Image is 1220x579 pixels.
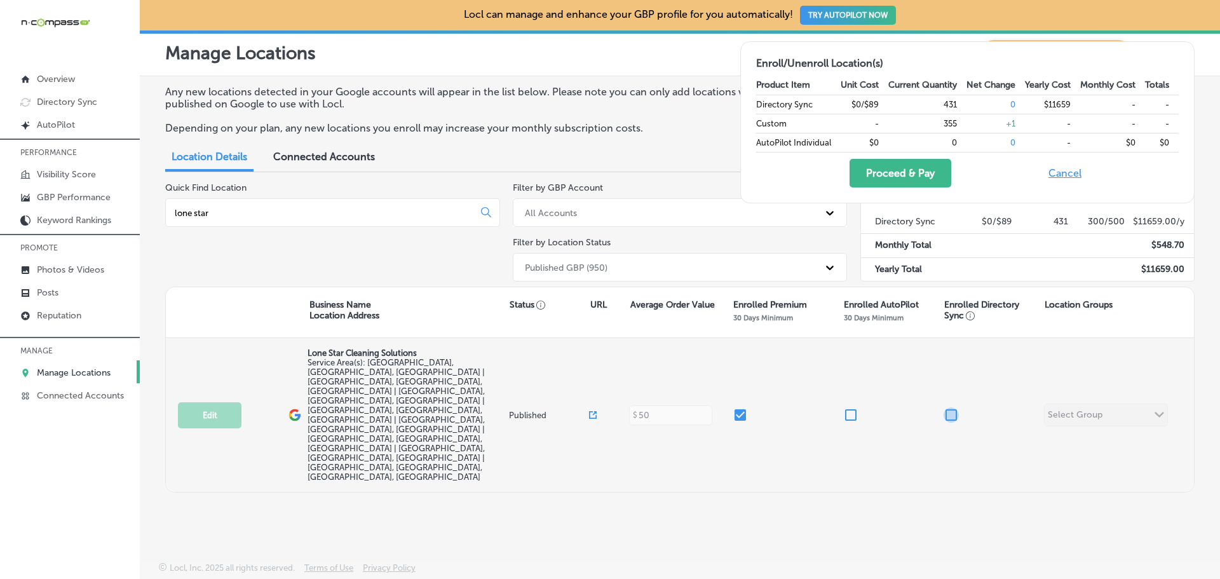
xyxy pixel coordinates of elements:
[590,299,607,310] p: URL
[1025,114,1080,133] td: -
[37,74,75,85] p: Overview
[513,237,611,248] label: Filter by Location Status
[1045,159,1085,187] button: Cancel
[1145,76,1179,95] th: Totals
[861,234,956,257] td: Monthly Total
[1025,76,1080,95] th: Yearly Cost
[1080,133,1145,152] td: $0
[309,299,379,321] p: Business Name Location Address
[841,95,888,114] td: $0/$89
[165,122,834,134] p: Depending on your plan, any new locations you enroll may increase your monthly subscription costs.
[844,299,919,310] p: Enrolled AutoPilot
[1125,257,1194,281] td: $ 11659.00
[525,262,607,273] div: Published GBP (950)
[178,402,241,428] button: Edit
[172,151,247,163] span: Location Details
[955,210,1012,234] td: $0/$89
[888,114,966,133] td: 355
[37,119,75,130] p: AutoPilot
[756,57,1179,69] h2: Enroll/Unenroll Location(s)
[841,133,888,152] td: $0
[944,299,1038,321] p: Enrolled Directory Sync
[37,367,111,378] p: Manage Locations
[165,182,247,193] label: Quick Find Location
[37,310,81,321] p: Reputation
[966,133,1025,152] td: 0
[966,76,1025,95] th: Net Change
[630,299,715,310] p: Average Order Value
[1069,210,1125,234] td: 300/500
[37,97,97,107] p: Directory Sync
[37,390,124,401] p: Connected Accounts
[1025,133,1080,152] td: -
[1080,95,1145,114] td: -
[37,264,104,275] p: Photos & Videos
[308,358,485,482] span: Dallas, TX, USA | Addison, TX, USA | Carrollton, TX, USA | Richardson, TX, USA | Highland Park, T...
[756,133,841,152] td: AutoPilot Individual
[37,192,111,203] p: GBP Performance
[841,114,888,133] td: -
[756,76,841,95] th: Product Item
[37,169,96,180] p: Visibility Score
[1125,234,1194,257] td: $ 548.70
[363,563,416,579] a: Privacy Policy
[841,76,888,95] th: Unit Cost
[733,313,793,322] p: 30 Days Minimum
[1080,114,1145,133] td: -
[510,299,590,310] p: Status
[733,299,807,310] p: Enrolled Premium
[304,563,353,579] a: Terms of Use
[308,348,506,358] p: Lone Star Cleaning Solutions
[288,409,301,421] img: logo
[966,95,1025,114] td: 0
[966,114,1025,133] td: + 1
[844,313,904,322] p: 30 Days Minimum
[513,182,603,193] label: Filter by GBP Account
[850,159,951,187] button: Proceed & Pay
[1145,95,1179,114] td: -
[170,563,295,573] p: Locl, Inc. 2025 all rights reserved.
[165,86,834,110] p: Any new locations detected in your Google accounts will appear in the list below. Please note you...
[37,287,58,298] p: Posts
[861,257,956,281] td: Yearly Total
[1145,114,1179,133] td: -
[1045,299,1113,310] p: Location Groups
[1025,95,1080,114] td: $11659
[861,210,956,234] td: Directory Sync
[888,95,966,114] td: 431
[800,6,896,25] button: TRY AUTOPILOT NOW
[273,151,375,163] span: Connected Accounts
[1080,76,1145,95] th: Monthly Cost
[173,207,471,219] input: All Locations
[756,114,841,133] td: Custom
[1145,133,1179,152] td: $0
[37,215,111,226] p: Keyword Rankings
[165,43,316,64] p: Manage Locations
[888,133,966,152] td: 0
[1012,210,1069,234] td: 431
[525,207,577,218] div: All Accounts
[1125,210,1194,234] td: $ 11659.00 /y
[509,411,590,420] p: Published
[20,17,90,29] img: 660ab0bf-5cc7-4cb8-ba1c-48b5ae0f18e60NCTV_CLogo_TV_Black_-500x88.png
[888,76,966,95] th: Current Quantity
[981,40,1131,66] span: Keyword Ranking Credits: 720
[756,95,841,114] td: Directory Sync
